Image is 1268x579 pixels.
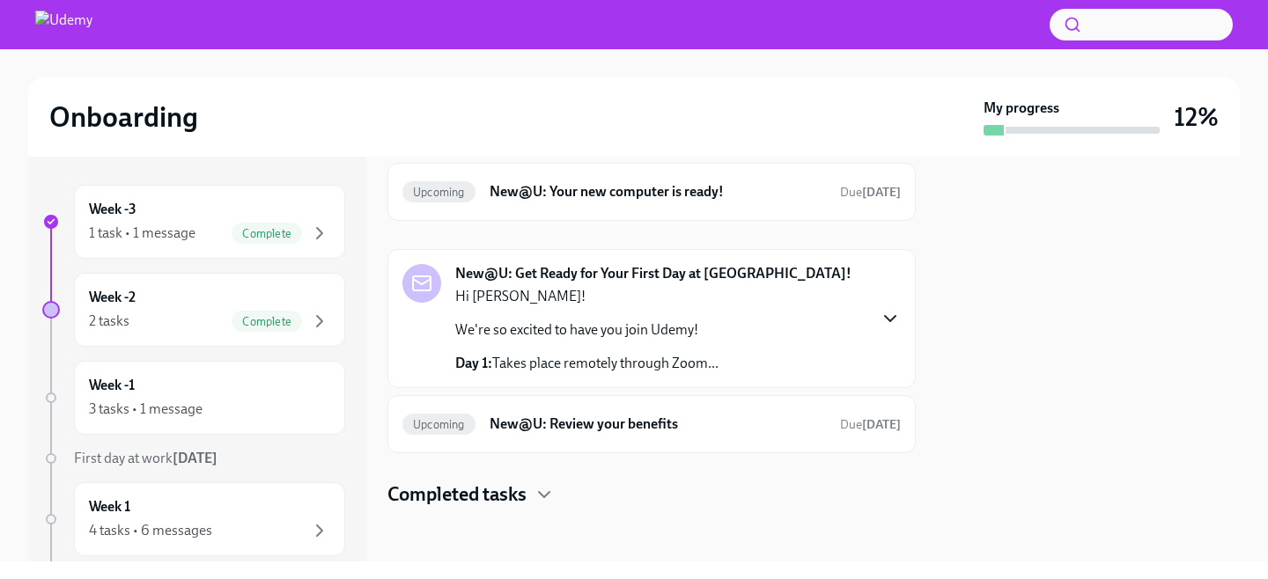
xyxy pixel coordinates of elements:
div: 2 tasks [89,311,129,331]
div: 4 tasks • 6 messages [89,521,212,540]
a: Week -13 tasks • 1 message [42,361,345,435]
p: Takes place remotely through Zoom... [455,354,719,373]
h6: Week -1 [89,376,135,395]
a: UpcomingNew@U: Review your benefitsDue[DATE] [402,410,901,438]
p: We're so excited to have you join Udemy! [455,320,719,340]
img: Udemy [35,11,92,39]
h6: Week -3 [89,200,136,219]
a: Week -31 task • 1 messageComplete [42,185,345,259]
h6: New@U: Review your benefits [490,414,826,434]
strong: [DATE] [862,417,901,432]
span: Upcoming [402,418,475,431]
span: Due [840,417,901,432]
strong: [DATE] [173,450,217,466]
a: UpcomingNew@U: Your new computer is ready!Due[DATE] [402,178,901,206]
span: October 18th, 2025 14:00 [840,184,901,201]
a: Week 14 tasks • 6 messages [42,482,345,556]
p: Hi [PERSON_NAME]! [455,287,719,306]
span: October 27th, 2025 11:00 [840,416,901,433]
div: Completed tasks [387,481,916,508]
strong: My progress [984,99,1059,118]
h2: Onboarding [49,99,198,135]
div: 1 task • 1 message [89,224,195,243]
strong: Day 1: [455,355,492,371]
strong: New@U: Get Ready for Your First Day at [GEOGRAPHIC_DATA]! [455,264,851,283]
h6: Week 1 [89,497,130,517]
span: Due [840,185,901,200]
strong: [DATE] [862,185,901,200]
a: Week -22 tasksComplete [42,273,345,347]
h4: Completed tasks [387,481,527,508]
span: Complete [232,227,302,240]
a: First day at work[DATE] [42,449,345,468]
h6: New@U: Your new computer is ready! [490,182,826,202]
h3: 12% [1174,101,1219,133]
div: 3 tasks • 1 message [89,399,203,419]
span: Upcoming [402,186,475,199]
h6: Week -2 [89,288,136,307]
span: Complete [232,315,302,328]
span: First day at work [74,450,217,466]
